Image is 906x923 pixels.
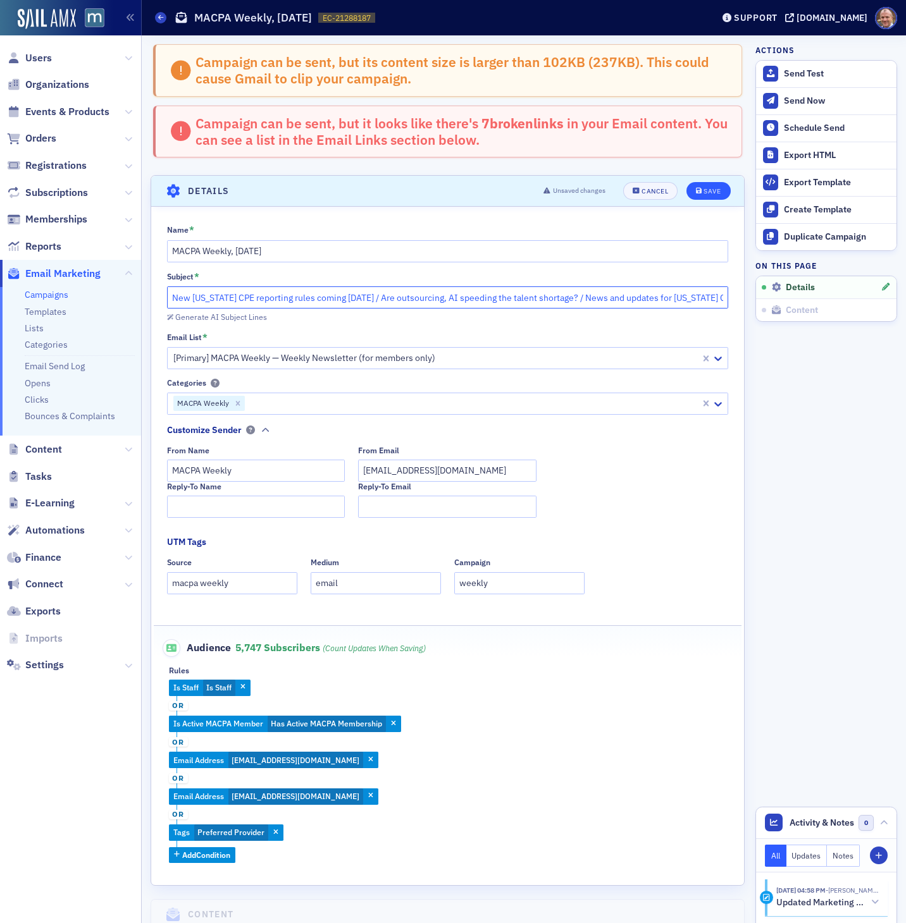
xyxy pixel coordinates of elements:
[167,272,194,281] div: Subject
[826,886,879,895] span: Bill Sheridan
[454,558,490,567] div: Campaign
[25,410,115,422] a: Bounces & Complaints
[7,604,61,618] a: Exports
[167,424,242,437] div: Customize Sender
[173,791,224,801] span: Email Address
[232,791,359,801] span: [EMAIL_ADDRESS][DOMAIN_NAME]
[7,496,75,510] a: E-Learning
[7,658,64,672] a: Settings
[173,827,190,837] span: Tags
[358,482,411,491] div: Reply-To Email
[169,773,188,783] span: or
[173,396,231,411] div: MACPA Weekly
[167,225,189,235] div: Name
[169,696,188,716] button: or
[756,223,897,250] button: Duplicate Campaign
[167,446,209,455] div: From Name
[25,289,68,300] a: Campaigns
[182,849,230,860] span: Add Condition
[7,267,101,281] a: Email Marketing
[25,212,87,226] span: Memberships
[686,182,730,200] button: Save
[202,332,208,343] abbr: This field is required
[756,61,897,87] button: Send Test
[875,7,897,29] span: Profile
[7,51,52,65] a: Users
[271,718,382,728] span: Has Active MACPA Membership
[797,12,867,23] div: [DOMAIN_NAME]
[195,115,728,149] div: Campaign can be sent, but it looks like there's in your Email content. You can see a list in the ...
[25,339,68,350] a: Categories
[784,95,890,107] div: Send Now
[167,333,202,342] div: Email List
[194,271,199,283] abbr: This field is required
[785,13,872,22] button: [DOMAIN_NAME]
[167,310,267,322] button: Generate AI Subject Lines
[756,142,897,169] a: Export HTML
[7,131,56,145] a: Orders
[194,10,312,25] h1: MACPA Weekly, [DATE]
[169,788,378,805] div: bgustafson@ramp.com
[169,847,235,863] button: AddCondition
[7,632,63,645] a: Imports
[784,177,890,188] div: Export Template
[7,523,85,537] a: Automations
[784,150,890,161] div: Export HTML
[25,632,63,645] span: Imports
[167,558,192,567] div: Source
[786,282,815,293] span: Details
[7,443,62,456] a: Content
[25,377,51,389] a: Opens
[25,105,109,119] span: Events & Products
[25,267,101,281] span: Email Marketing
[25,322,44,334] a: Lists
[776,897,867,908] h5: Updated Marketing platform email campaign: MACPA Weekly, [DATE]
[169,680,251,696] div: Is Staff
[756,169,897,196] a: Export Template
[206,682,232,692] span: Is Staff
[784,68,890,80] div: Send Test
[7,551,61,565] a: Finance
[169,666,189,675] div: Rules
[173,755,224,765] span: Email Address
[231,396,245,411] div: Remove MACPA Weekly
[827,845,860,867] button: Notes
[169,701,188,711] span: or
[235,641,426,654] span: 5,747 Subscribers
[358,446,399,455] div: From Email
[169,737,188,747] span: or
[169,752,378,768] div: kng@ramp.com
[859,815,874,831] span: 0
[76,8,104,30] a: View Homepage
[25,78,89,92] span: Organizations
[169,810,188,820] span: or
[175,314,267,321] div: Generate AI Subject Lines
[756,114,897,142] button: Schedule Send
[786,305,818,316] span: Content
[760,891,773,904] div: Activity
[85,8,104,28] img: SailAMX
[311,558,339,567] div: Medium
[25,159,87,173] span: Registrations
[25,470,52,484] span: Tasks
[188,908,234,921] h4: Content
[755,260,897,271] h4: On this page
[642,188,668,195] div: Cancel
[25,240,61,254] span: Reports
[553,186,605,196] span: Unsaved changes
[169,824,283,841] div: Preferred Provider
[25,658,64,672] span: Settings
[232,755,359,765] span: [EMAIL_ADDRESS][DOMAIN_NAME]
[169,805,188,825] button: or
[786,845,828,867] button: Updates
[197,827,264,837] span: Preferred Provider
[167,378,206,388] div: Categories
[18,9,76,29] a: SailAMX
[25,360,85,372] a: Email Send Log
[704,188,721,195] div: Save
[323,643,426,653] i: (count updates when saving)
[188,185,230,198] h4: Details
[25,523,85,537] span: Automations
[756,87,897,114] button: Send Now
[25,443,62,456] span: Content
